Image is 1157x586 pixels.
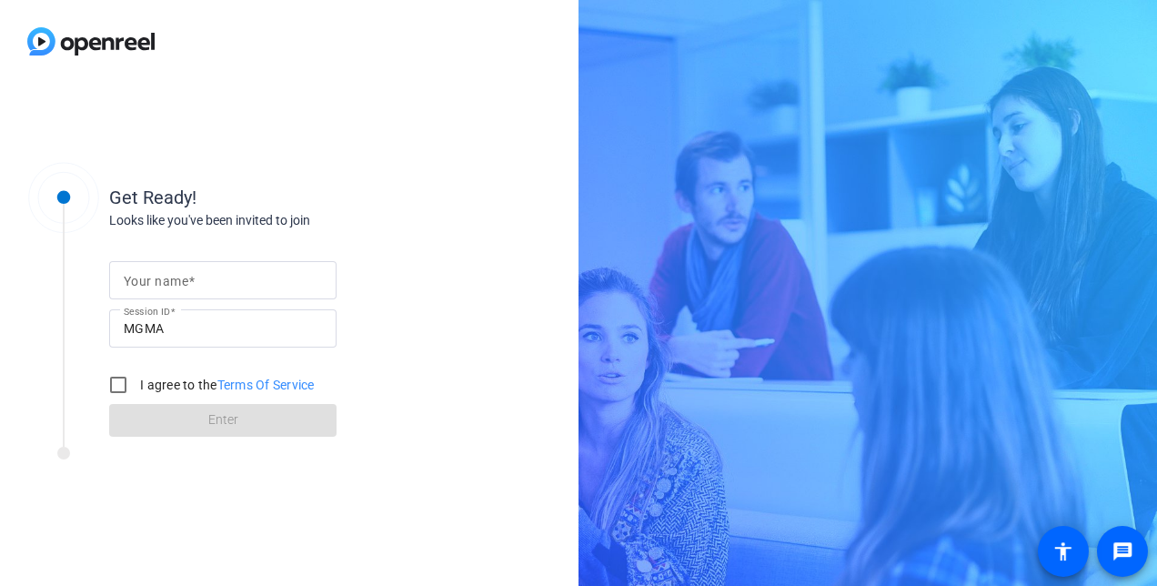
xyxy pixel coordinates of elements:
div: Get Ready! [109,184,473,211]
mat-label: Session ID [124,306,170,317]
div: Looks like you've been invited to join [109,211,473,230]
label: I agree to the [136,376,315,394]
mat-label: Your name [124,274,188,288]
a: Terms Of Service [217,378,315,392]
mat-icon: message [1112,541,1133,562]
mat-icon: accessibility [1052,541,1074,562]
